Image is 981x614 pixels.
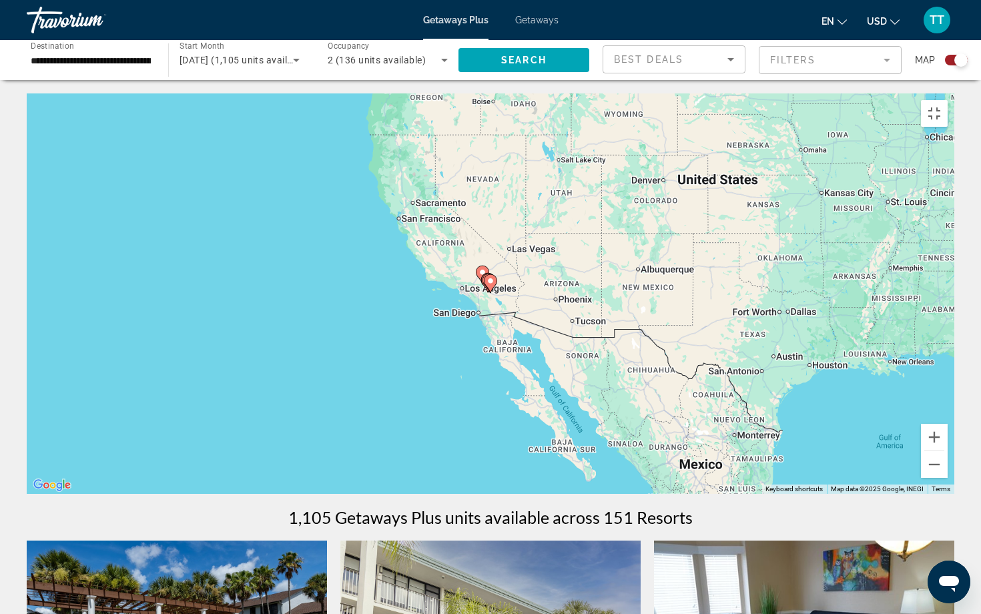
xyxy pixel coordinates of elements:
button: User Menu [920,6,954,34]
a: Getaways [515,15,559,25]
span: 2 (136 units available) [328,55,426,65]
button: Change language [822,11,847,31]
a: Open this area in Google Maps (opens a new window) [30,477,74,494]
h1: 1,105 Getaways Plus units available across 151 Resorts [288,507,693,527]
button: Zoom out [921,451,948,478]
a: Terms (opens in new tab) [932,485,950,493]
a: Getaways Plus [423,15,488,25]
span: Occupancy [328,41,370,51]
span: [DATE] (1,105 units available) [180,55,309,65]
button: Change currency [867,11,900,31]
span: Map [915,51,935,69]
button: Zoom in [921,424,948,450]
span: Destination [31,41,74,50]
span: Best Deals [614,54,683,65]
button: Filter [759,45,902,75]
button: Keyboard shortcuts [765,485,823,494]
button: Search [458,48,589,72]
span: USD [867,16,887,27]
mat-select: Sort by [614,51,734,67]
iframe: Button to launch messaging window [928,561,970,603]
span: Start Month [180,41,224,51]
img: Google [30,477,74,494]
span: Search [501,55,547,65]
a: Travorium [27,3,160,37]
span: en [822,16,834,27]
span: Map data ©2025 Google, INEGI [831,485,924,493]
span: TT [930,13,944,27]
button: Toggle fullscreen view [921,100,948,127]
